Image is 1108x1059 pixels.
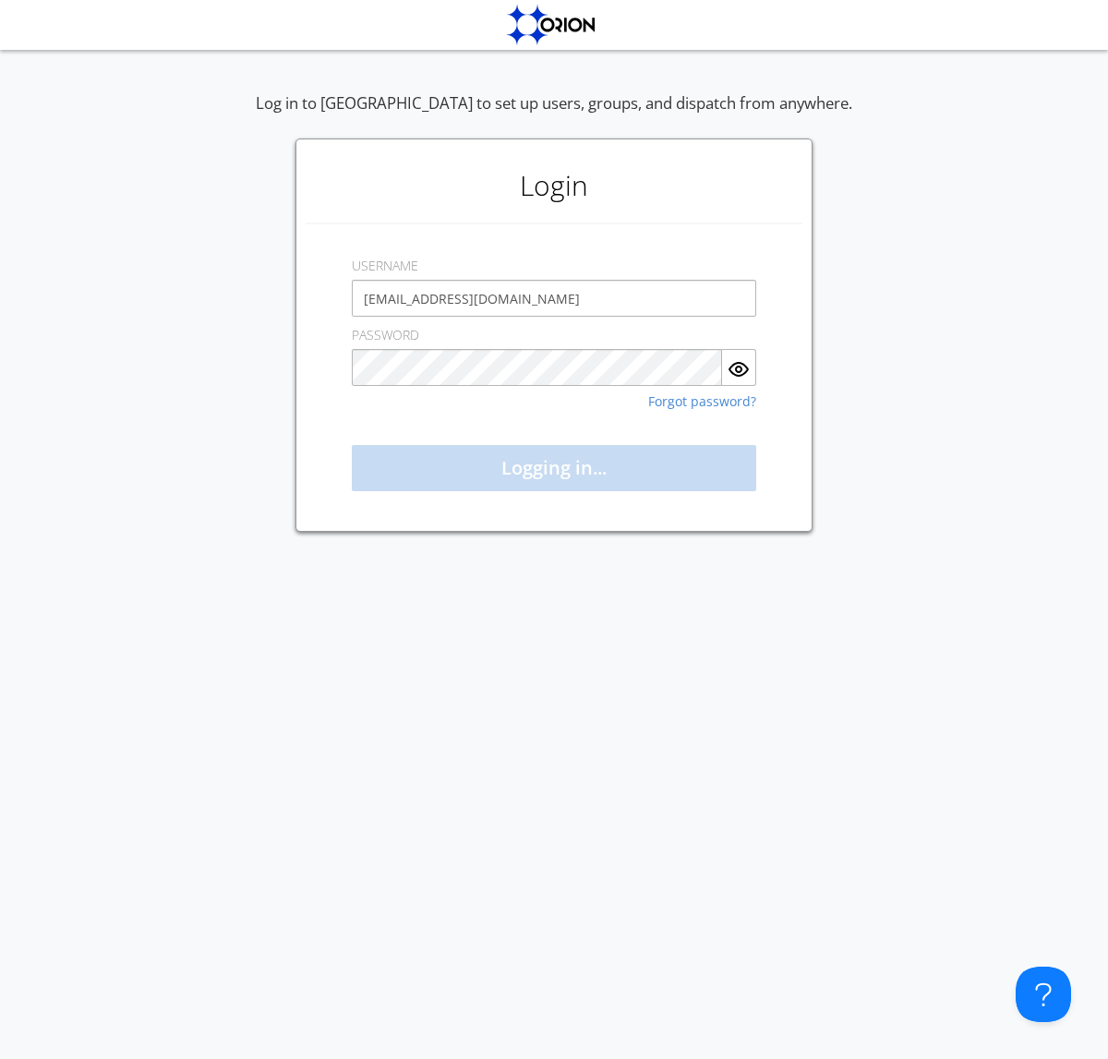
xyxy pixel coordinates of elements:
[352,257,418,275] label: USERNAME
[1016,967,1071,1022] iframe: Toggle Customer Support
[256,92,852,138] div: Log in to [GEOGRAPHIC_DATA] to set up users, groups, and dispatch from anywhere.
[352,349,722,386] input: Password
[728,358,750,380] img: eye.svg
[352,445,756,491] button: Logging in...
[648,395,756,408] a: Forgot password?
[306,149,802,223] h1: Login
[352,326,419,344] label: PASSWORD
[722,349,756,386] button: Show Password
